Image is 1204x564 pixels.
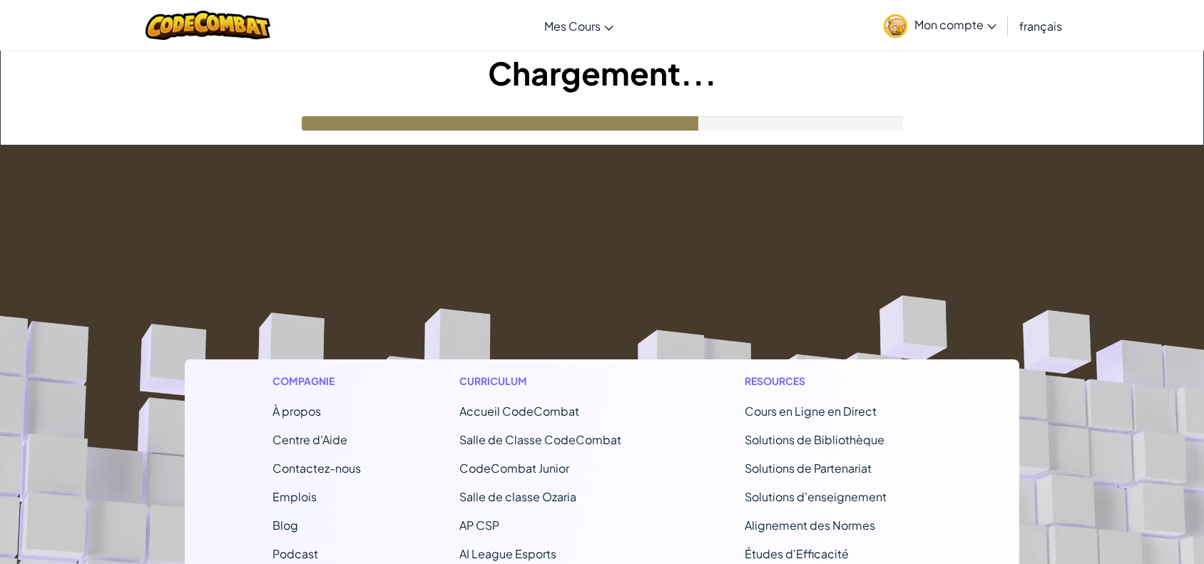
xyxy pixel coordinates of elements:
span: Mes Cours [544,19,601,34]
a: français [1012,6,1069,45]
a: Cours en Ligne en Direct [745,404,877,419]
img: avatar [884,14,907,38]
span: Accueil CodeCombat [459,404,579,419]
h1: Compagnie [272,374,361,389]
a: Centre d'Aide [272,432,347,447]
a: Emplois [272,489,317,504]
img: CodeCombat logo [146,11,270,40]
h1: Chargement... [1,51,1203,95]
a: À propos [272,404,321,419]
a: CodeCombat Junior [459,461,569,476]
a: Solutions de Partenariat [745,461,872,476]
h1: Resources [745,374,932,389]
a: AP CSP [459,518,499,533]
a: Solutions de Bibliothèque [745,432,884,447]
a: Salle de classe Ozaria [459,489,576,504]
a: AI League Esports [459,546,556,561]
a: Blog [272,518,298,533]
a: Études d'Efficacité [745,546,849,561]
a: Podcast [272,546,318,561]
a: Solutions d'enseignement [745,489,887,504]
a: Salle de Classe CodeCombat [459,432,621,447]
a: Alignement des Normes [745,518,875,533]
span: Contactez-nous [272,461,361,476]
a: Mes Cours [537,6,621,45]
span: français [1019,19,1062,34]
a: Mon compte [877,3,1004,48]
h1: Curriculum [459,374,647,389]
span: Mon compte [914,17,996,32]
